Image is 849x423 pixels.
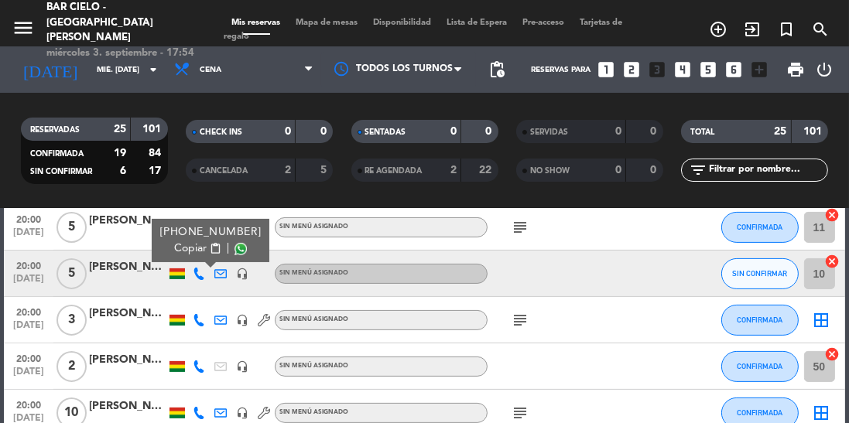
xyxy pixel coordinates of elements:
[174,240,207,257] span: Copiar
[89,351,166,369] div: [PERSON_NAME]
[689,161,707,179] i: filter_list
[531,66,591,74] span: Reservas para
[621,60,642,80] i: looks_two
[279,223,348,230] span: Sin menú asignado
[149,165,164,176] strong: 17
[488,60,506,79] span: pending_actions
[721,305,799,336] button: CONFIRMADA
[285,126,291,137] strong: 0
[721,258,799,289] button: SIN CONFIRMAR
[288,19,365,27] span: Mapa de mesas
[279,409,348,415] span: Sin menú asignado
[9,274,48,292] span: [DATE]
[647,60,667,80] i: looks_3
[12,16,35,39] i: menu
[144,60,163,79] i: arrow_drop_down
[803,126,825,137] strong: 101
[615,165,621,176] strong: 0
[30,126,80,134] span: RESERVADAS
[285,165,291,176] strong: 2
[9,210,48,227] span: 20:00
[200,167,248,175] span: CANCELADA
[650,126,659,137] strong: 0
[160,224,262,240] div: [PHONE_NUMBER]
[732,269,787,278] span: SIN CONFIRMAR
[721,212,799,243] button: CONFIRMADA
[530,128,568,136] span: SERVIDAS
[450,126,457,137] strong: 0
[9,227,48,245] span: [DATE]
[439,19,515,27] span: Lista de Espera
[813,311,831,329] i: border_all
[530,167,570,175] span: NO SHOW
[365,19,439,27] span: Disponibilidad
[12,53,89,86] i: [DATE]
[709,20,727,39] i: add_circle_outline
[30,168,92,176] span: SIN CONFIRMAR
[673,60,693,80] i: looks_4
[89,397,166,415] div: [PERSON_NAME]
[56,351,87,382] span: 2
[89,258,166,276] div: [PERSON_NAME]
[724,60,744,80] i: looks_6
[9,256,48,274] span: 20:00
[596,60,616,80] i: looks_one
[511,311,529,329] i: subject
[825,346,840,362] i: cancel
[30,150,84,158] span: CONFIRMADA
[56,212,87,243] span: 5
[142,124,164,135] strong: 101
[236,360,248,373] i: headset_mic
[120,165,126,176] strong: 6
[737,223,782,231] span: CONFIRMADA
[690,128,714,136] span: TOTAL
[236,314,248,326] i: headset_mic
[279,363,348,369] span: Sin menú asignado
[9,302,48,320] span: 20:00
[815,60,834,79] i: power_settings_new
[615,126,621,137] strong: 0
[479,165,495,176] strong: 22
[515,19,572,27] span: Pre-acceso
[737,316,782,324] span: CONFIRMADA
[825,254,840,269] i: cancel
[200,128,242,136] span: CHECK INS
[777,20,796,39] i: turned_in_not
[174,240,221,257] button: Copiarcontent_paste
[511,218,529,237] i: subject
[365,128,406,136] span: SENTADAS
[743,20,762,39] i: exit_to_app
[511,404,529,422] i: subject
[210,243,221,254] span: content_paste
[224,19,288,27] span: Mis reservas
[825,207,840,223] i: cancel
[786,60,805,79] span: print
[227,240,230,257] span: |
[698,60,718,80] i: looks_5
[89,212,166,230] div: [PERSON_NAME]
[775,126,787,137] strong: 25
[721,351,799,382] button: CONFIRMADA
[149,148,164,159] strong: 84
[56,258,87,289] span: 5
[811,46,837,93] div: LOG OUT
[9,320,48,338] span: [DATE]
[9,367,48,384] span: [DATE]
[749,60,769,80] i: add_box
[46,46,200,61] div: miércoles 3. septiembre - 17:54
[279,316,348,322] span: Sin menú asignado
[320,126,330,137] strong: 0
[236,407,248,419] i: headset_mic
[114,148,126,159] strong: 19
[89,305,166,322] div: [PERSON_NAME]
[811,20,830,39] i: search
[9,395,48,413] span: 20:00
[365,167,423,175] span: RE AGENDADA
[320,165,330,176] strong: 5
[707,162,827,179] input: Filtrar por nombre...
[485,126,495,137] strong: 0
[279,270,348,276] span: Sin menú asignado
[56,305,87,336] span: 3
[9,349,48,367] span: 20:00
[650,165,659,176] strong: 0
